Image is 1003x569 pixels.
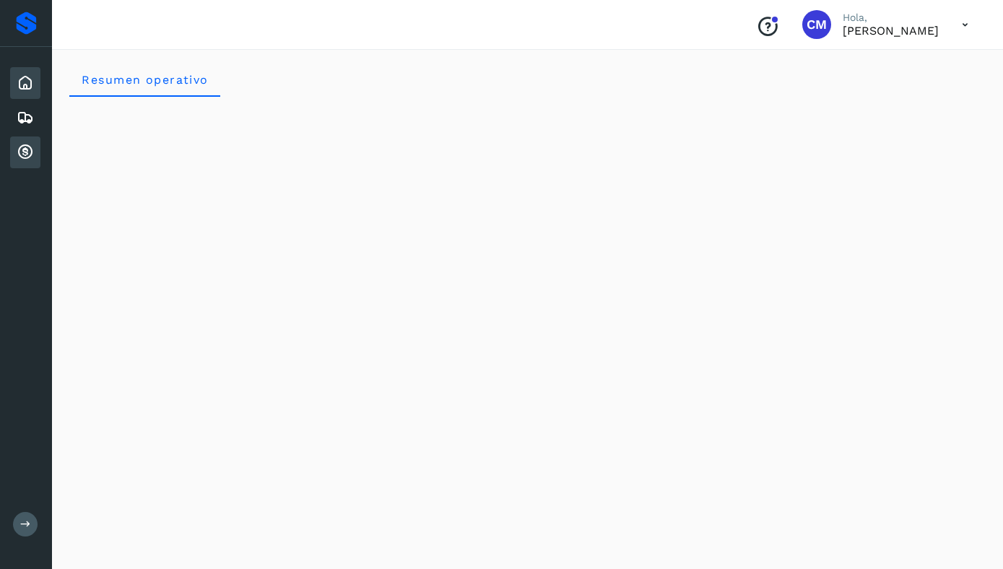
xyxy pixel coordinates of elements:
[843,24,939,38] p: CARLOS MAIER GARCIA
[10,67,40,99] div: Inicio
[81,73,209,87] span: Resumen operativo
[843,12,939,24] p: Hola,
[10,102,40,134] div: Embarques
[10,136,40,168] div: Cuentas por cobrar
